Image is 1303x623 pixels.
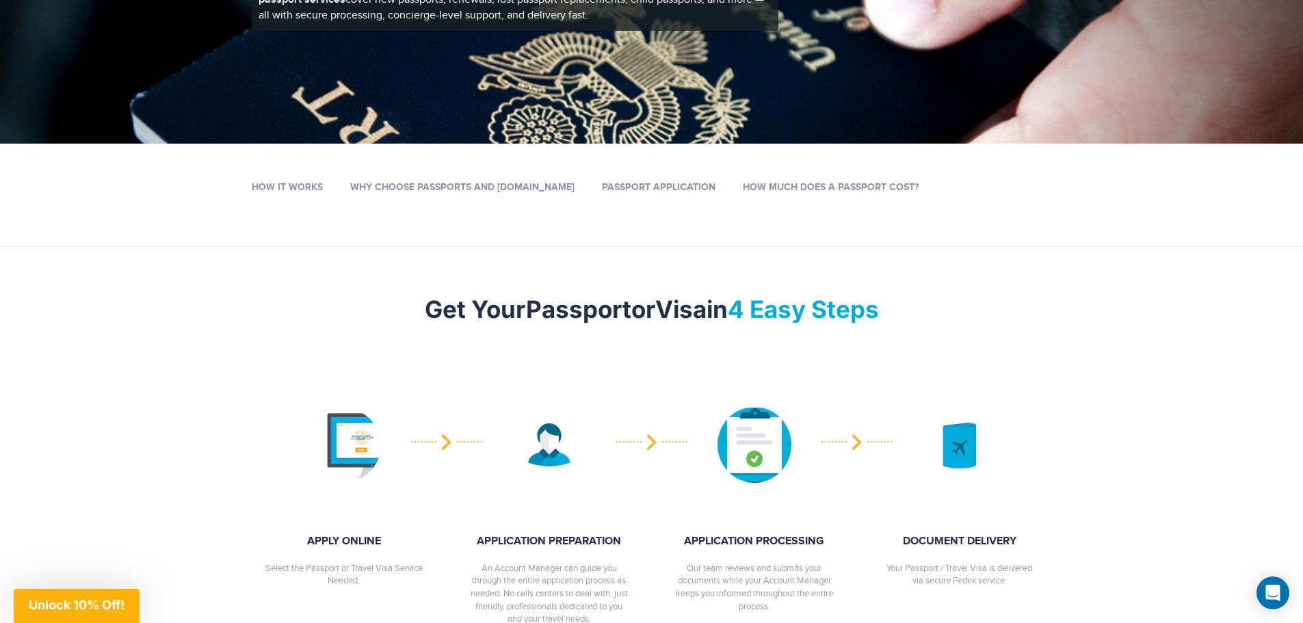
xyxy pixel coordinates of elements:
a: Why Choose Passports and [DOMAIN_NAME] [350,181,575,193]
h2: Get Your or in [252,295,1052,323]
img: image description [307,408,381,482]
div: Open Intercom Messenger [1256,576,1289,609]
a: Passport Application [602,181,715,193]
p: Your Passport / Travel Visa is delivered via secure Fedex service. [881,562,1038,587]
div: Unlock 10% Off! [14,589,140,623]
strong: APPLY ONLINE [265,534,423,550]
img: image description [512,423,586,466]
mark: 4 Easy Steps [728,295,879,323]
strong: DOCUMENT DELIVERY [881,534,1038,550]
a: How it works [252,181,323,193]
strong: APPLICATION PREPARATION [471,534,628,550]
img: image description [923,422,997,468]
strong: APPLICATION PROCESSING [676,534,833,550]
a: How Much Does a Passport Cost? [743,181,919,193]
p: Select the Passport or Travel Visa Service Needed. [265,562,423,587]
span: Unlock 10% Off! [29,598,124,612]
img: image description [718,407,791,483]
strong: Visa [655,295,707,323]
strong: Passport [526,295,631,323]
p: Our team reviews and submits your documents while your Account Manager keeps you informed through... [676,562,833,613]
